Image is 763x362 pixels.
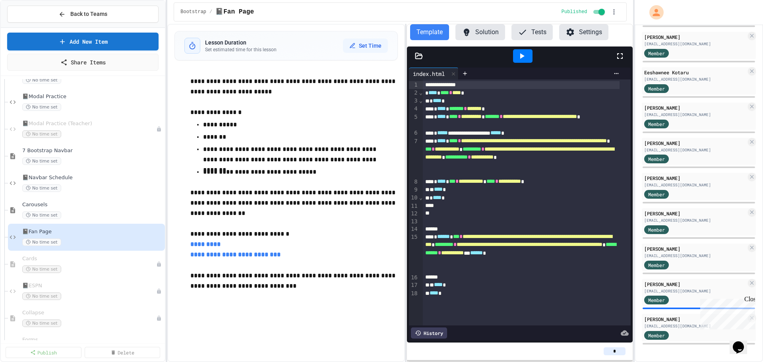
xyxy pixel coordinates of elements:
[7,33,159,50] a: Add New Item
[22,337,156,343] span: Forms
[644,281,746,288] div: [PERSON_NAME]
[22,174,163,181] span: 📓Navbar Schedule
[730,330,755,354] iframe: chat widget
[644,41,746,47] div: [EMAIL_ADDRESS][DOMAIN_NAME]
[644,253,746,259] div: [EMAIL_ADDRESS][DOMAIN_NAME]
[22,130,61,138] span: No time set
[22,228,163,235] span: 📓Fan Page
[156,288,162,294] div: Unpublished
[22,103,61,111] span: No time set
[644,104,746,111] div: [PERSON_NAME]
[22,319,61,327] span: No time set
[22,147,163,154] span: 7 Bootstrap Navbar
[648,261,665,269] span: Member
[644,69,746,76] div: Eeshawnee Kotaru
[648,332,665,339] span: Member
[156,126,162,132] div: Unpublished
[7,54,159,71] a: Share Items
[3,3,55,50] div: Chat with us now!Close
[562,7,606,17] div: Content is published and visible to students
[22,184,61,192] span: No time set
[644,147,746,153] div: [EMAIL_ADDRESS][DOMAIN_NAME]
[648,296,665,304] span: Member
[85,347,161,358] a: Delete
[70,10,107,18] span: Back to Teams
[648,226,665,233] span: Member
[562,9,587,15] span: Published
[22,93,163,100] span: 📓Modal Practice
[697,296,755,329] iframe: chat widget
[22,265,61,273] span: No time set
[22,120,156,127] span: 📓Modal Practice (Teacher)
[644,33,746,41] div: [PERSON_NAME]
[22,201,163,208] span: Carousels
[648,155,665,163] span: Member
[22,283,156,289] span: 📓ESPN
[215,7,254,17] span: 📓Fan Page
[180,9,206,15] span: Bootstrap
[22,211,61,219] span: No time set
[644,174,746,182] div: [PERSON_NAME]
[156,261,162,267] div: Unpublished
[644,323,746,329] div: [EMAIL_ADDRESS][DOMAIN_NAME]
[7,6,159,23] button: Back to Teams
[644,112,746,118] div: [EMAIL_ADDRESS][DOMAIN_NAME]
[22,292,61,300] span: No time set
[6,347,81,358] a: Publish
[648,191,665,198] span: Member
[644,245,746,252] div: [PERSON_NAME]
[644,182,746,188] div: [EMAIL_ADDRESS][DOMAIN_NAME]
[644,76,746,82] div: [EMAIL_ADDRESS][DOMAIN_NAME]
[22,310,156,316] span: Collapse
[22,256,156,262] span: Cards
[648,120,665,128] span: Member
[644,217,746,223] div: [EMAIL_ADDRESS][DOMAIN_NAME]
[644,288,746,294] div: [EMAIL_ADDRESS][DOMAIN_NAME]
[209,9,212,15] span: /
[156,316,162,321] div: Unpublished
[644,316,746,323] div: [PERSON_NAME]
[644,139,746,147] div: [PERSON_NAME]
[22,76,61,84] span: No time set
[648,85,665,92] span: Member
[648,50,665,57] span: Member
[22,157,61,165] span: No time set
[641,3,666,21] div: My Account
[22,238,61,246] span: No time set
[644,210,746,217] div: [PERSON_NAME]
